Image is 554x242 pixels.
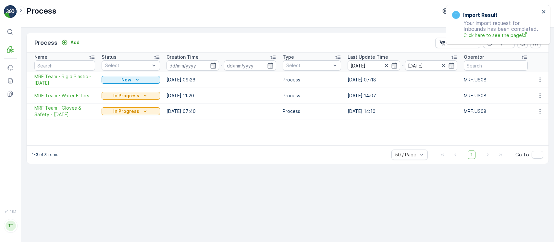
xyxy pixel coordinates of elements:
[279,88,344,103] td: Process
[105,62,150,69] p: Select
[166,60,219,71] input: dd/mm/yyyy
[102,76,160,84] button: New
[4,215,17,237] button: TT
[463,32,540,39] a: Click here to see the page
[279,72,344,88] td: Process
[344,88,461,103] td: [DATE] 14:07
[34,38,57,47] p: Process
[435,38,480,48] button: Clear Filters
[461,72,531,88] td: MRF.US08
[34,60,95,71] input: Search
[34,73,95,86] a: MRF Team - Rigid Plastic - 8/13/25
[113,92,139,99] p: In Progress
[4,5,17,18] img: logo
[461,103,531,119] td: MRF.US08
[344,103,461,119] td: [DATE] 14:10
[405,60,457,71] input: dd/mm/yyyy
[464,54,484,60] p: Operator
[121,77,131,83] p: New
[279,103,344,119] td: Process
[34,92,95,99] a: MRF Team - Water Filters
[4,210,17,213] span: v 1.48.1
[59,39,82,46] button: Add
[34,73,95,86] span: MRF Team - Rigid Plastic - [DATE]
[401,62,404,69] p: -
[348,54,388,60] p: Last Update Time
[26,6,56,16] p: Process
[102,107,160,115] button: In Progress
[283,54,294,60] p: Type
[224,60,276,71] input: dd/mm/yyyy
[220,62,223,69] p: -
[464,60,528,71] input: Search
[348,60,400,71] input: dd/mm/yyyy
[515,151,529,158] span: Go To
[163,103,279,119] td: [DATE] 07:40
[166,54,199,60] p: Creation Time
[163,88,279,103] td: [DATE] 11:20
[542,9,546,15] button: close
[34,105,95,118] a: MRF Team - Gloves & Safety - 8/04/2025
[286,62,331,69] p: Select
[6,221,16,231] div: TT
[70,39,80,46] p: Add
[34,105,95,118] span: MRF Team - Gloves & Safety - [DATE]
[102,54,117,60] p: Status
[34,54,47,60] p: Name
[102,92,160,100] button: In Progress
[452,20,540,39] p: Your import request for Inbounds has been completed.
[463,11,498,19] h3: Import Result
[113,108,139,115] p: In Progress
[344,72,461,88] td: [DATE] 07:18
[163,72,279,88] td: [DATE] 09:26
[461,88,531,103] td: MRF.US08
[32,152,58,157] p: 1-3 of 3 items
[468,151,475,159] span: 1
